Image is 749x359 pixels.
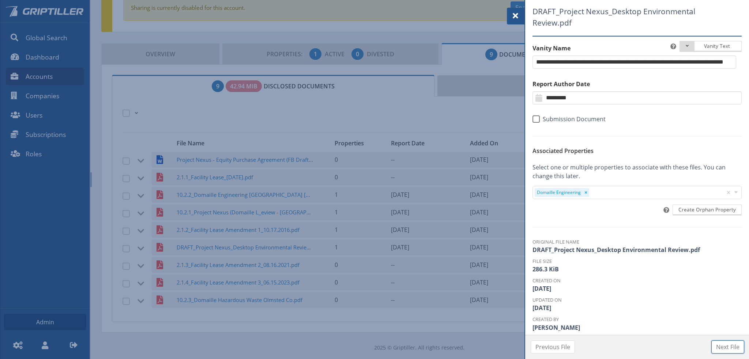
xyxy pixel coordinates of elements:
[725,186,732,199] div: Clear all
[532,148,742,154] h6: Associated Properties
[532,316,742,323] dt: Created By
[716,343,739,351] span: Next File
[532,80,742,88] label: Report Author Date
[678,206,736,213] span: Create Orphan Property
[532,245,742,254] dd: DRAFT_Project Nexus_Desktop Environmental Review.pdf
[532,297,742,303] dt: Updated On
[532,238,742,245] dt: Original File Name
[532,44,742,53] label: Vanity Name
[673,205,742,216] button: Create Orphan Property
[532,303,742,312] dd: [DATE]
[680,41,742,52] button: Vanity Text
[711,340,744,354] button: Next File
[532,323,742,332] dd: [PERSON_NAME]
[531,340,575,354] button: Previous File
[532,163,742,180] p: Select one or multiple properties to associate with these files. You can change this later.
[537,189,581,196] div: Domaille Engineering
[532,6,705,28] span: DRAFT_Project Nexus_Desktop Environmental Review.pdf
[532,277,742,284] dt: Created On
[532,258,742,265] dt: File Size
[535,343,570,351] span: Previous File
[532,284,742,293] dd: [DATE]
[540,115,606,123] span: Submission Document
[695,42,736,50] span: Vanity Text
[532,265,742,274] dd: 286.3 KiB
